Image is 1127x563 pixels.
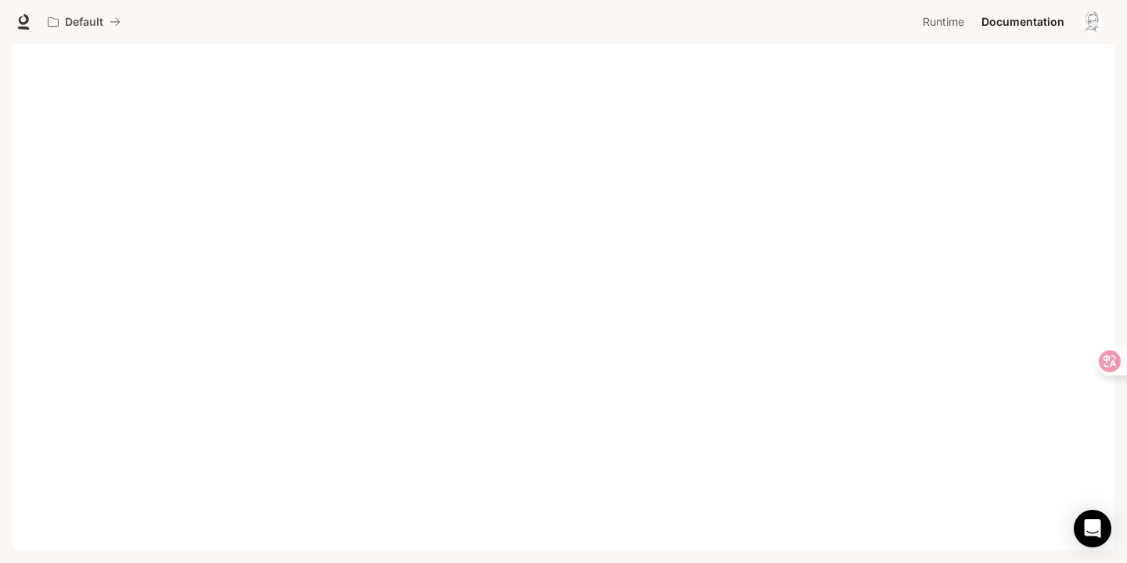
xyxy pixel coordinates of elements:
[65,16,103,29] p: Default
[923,13,964,32] span: Runtime
[1074,510,1111,547] div: Open Intercom Messenger
[916,6,974,38] a: Runtime
[981,13,1064,32] span: Documentation
[1077,6,1108,38] button: User avatar
[41,6,128,38] button: All workspaces
[975,6,1071,38] a: Documentation
[13,44,1114,563] iframe: Documentation
[1082,11,1104,33] img: User avatar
